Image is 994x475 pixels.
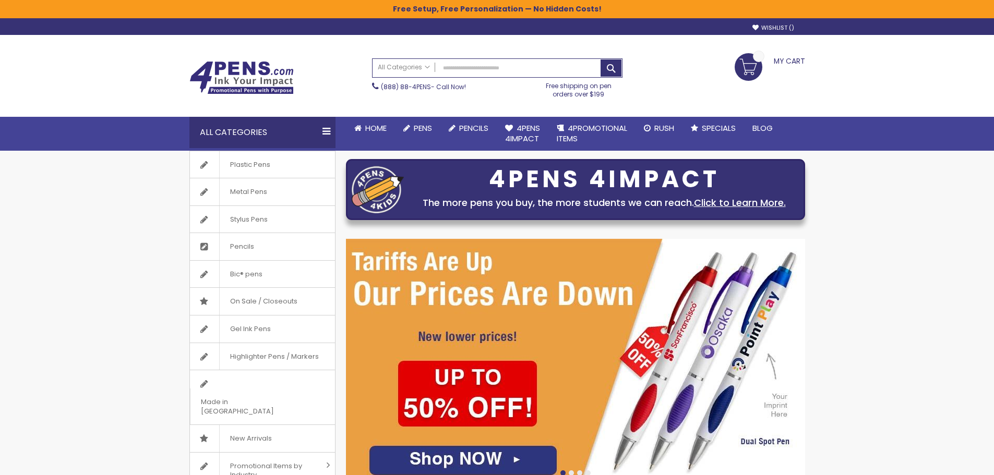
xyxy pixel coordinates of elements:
a: On Sale / Closeouts [190,288,335,315]
a: Wishlist [752,24,794,32]
span: Pens [414,123,432,133]
span: Made in [GEOGRAPHIC_DATA] [190,388,309,424]
a: Bic® pens [190,261,335,288]
span: Pencils [219,233,265,260]
a: New Arrivals [190,425,335,452]
span: Stylus Pens [219,206,278,233]
span: Gel Ink Pens [219,315,281,343]
div: The more pens you buy, the more students we can reach. [409,196,799,210]
a: Highlighter Pens / Markers [190,343,335,370]
span: New Arrivals [219,425,282,452]
span: Pencils [459,123,488,133]
img: 4Pens Custom Pens and Promotional Products [189,61,294,94]
span: On Sale / Closeouts [219,288,308,315]
span: Bic® pens [219,261,273,288]
a: 4PROMOTIONALITEMS [548,117,636,151]
a: Blog [744,117,781,140]
a: All Categories [373,59,435,76]
span: 4Pens 4impact [505,123,540,144]
span: Specials [702,123,736,133]
span: Plastic Pens [219,151,281,178]
div: 4PENS 4IMPACT [409,168,799,190]
a: Home [346,117,395,140]
a: Click to Learn More. [694,196,786,209]
a: (888) 88-4PENS [381,82,431,91]
img: four_pen_logo.png [352,166,404,213]
span: Home [365,123,387,133]
a: Made in [GEOGRAPHIC_DATA] [190,370,335,424]
a: Pens [395,117,440,140]
span: All Categories [378,63,430,71]
span: 4PROMOTIONAL ITEMS [557,123,627,144]
span: - Call Now! [381,82,466,91]
a: Rush [636,117,682,140]
a: Gel Ink Pens [190,315,335,343]
div: Free shipping on pen orders over $199 [535,78,622,99]
a: Stylus Pens [190,206,335,233]
span: Rush [654,123,674,133]
a: 4Pens4impact [497,117,548,151]
a: Pencils [190,233,335,260]
span: Highlighter Pens / Markers [219,343,329,370]
a: Pencils [440,117,497,140]
a: Metal Pens [190,178,335,205]
a: Specials [682,117,744,140]
span: Metal Pens [219,178,278,205]
a: Plastic Pens [190,151,335,178]
div: All Categories [189,117,336,148]
span: Blog [752,123,773,133]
